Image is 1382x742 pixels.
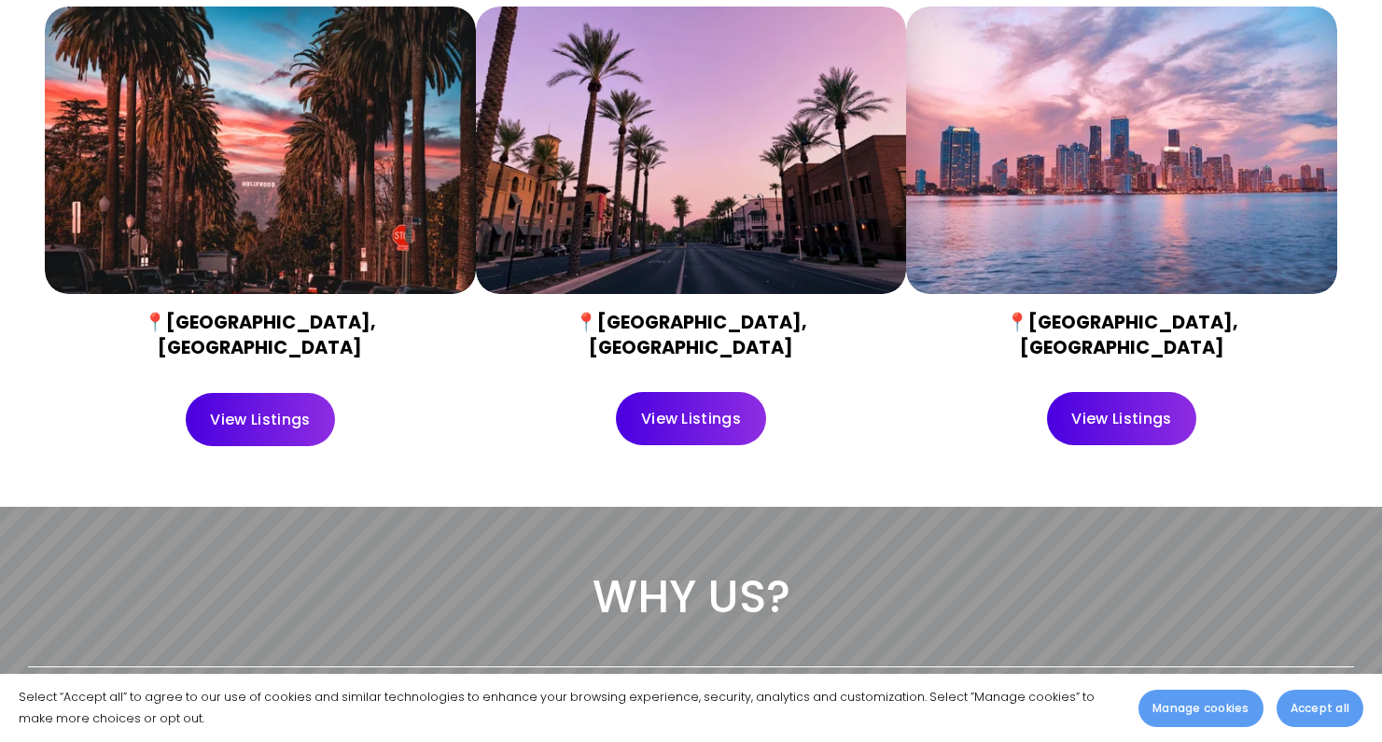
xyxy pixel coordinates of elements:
button: Accept all [1277,690,1363,727]
a: View Listings [1047,392,1197,445]
a: View Listings [186,393,336,446]
strong: 📍[GEOGRAPHIC_DATA], [GEOGRAPHIC_DATA] [575,309,811,360]
span: Manage cookies [1152,700,1249,717]
p: Select “Accept all” to agree to our use of cookies and similar technologies to enhance your brows... [19,687,1120,729]
button: Manage cookies [1138,690,1263,727]
strong: 📍[GEOGRAPHIC_DATA], [GEOGRAPHIC_DATA] [144,309,380,360]
span: Accept all [1291,700,1349,717]
h2: WHY US? [28,568,1355,626]
strong: 📍[GEOGRAPHIC_DATA], [GEOGRAPHIC_DATA] [1006,309,1242,360]
a: View Listings [616,392,766,445]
